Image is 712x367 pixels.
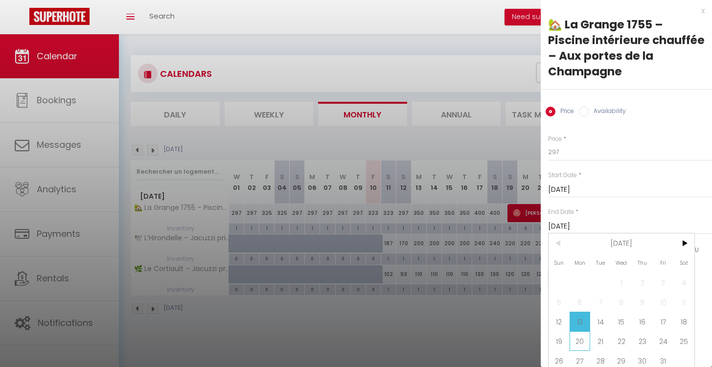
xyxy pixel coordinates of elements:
[632,273,653,292] span: 2
[611,331,632,351] span: 22
[673,253,694,273] span: Sat
[549,253,570,273] span: Sun
[570,331,591,351] span: 20
[611,253,632,273] span: Wed
[673,233,694,253] span: >
[590,253,611,273] span: Tue
[653,312,674,331] span: 17
[632,312,653,331] span: 16
[549,312,570,331] span: 12
[570,312,591,331] span: 13
[653,331,674,351] span: 24
[590,312,611,331] span: 14
[673,312,694,331] span: 18
[570,292,591,312] span: 6
[548,207,574,217] label: End Date
[570,233,674,253] span: [DATE]
[548,135,562,144] label: Price
[653,253,674,273] span: Fri
[541,5,705,17] div: x
[555,107,574,117] label: Price
[549,292,570,312] span: 5
[673,331,694,351] span: 25
[653,292,674,312] span: 10
[549,233,570,253] span: <
[611,292,632,312] span: 8
[611,273,632,292] span: 1
[673,292,694,312] span: 11
[590,292,611,312] span: 7
[548,171,577,180] label: Start Date
[570,253,591,273] span: Mon
[632,331,653,351] span: 23
[548,17,705,79] div: 🏡 La Grange 1755 – Piscine intérieure chauffée – Aux portes de la Champagne
[653,273,674,292] span: 3
[549,331,570,351] span: 19
[589,107,626,117] label: Availability
[611,312,632,331] span: 15
[632,292,653,312] span: 9
[673,273,694,292] span: 4
[632,253,653,273] span: Thu
[590,331,611,351] span: 21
